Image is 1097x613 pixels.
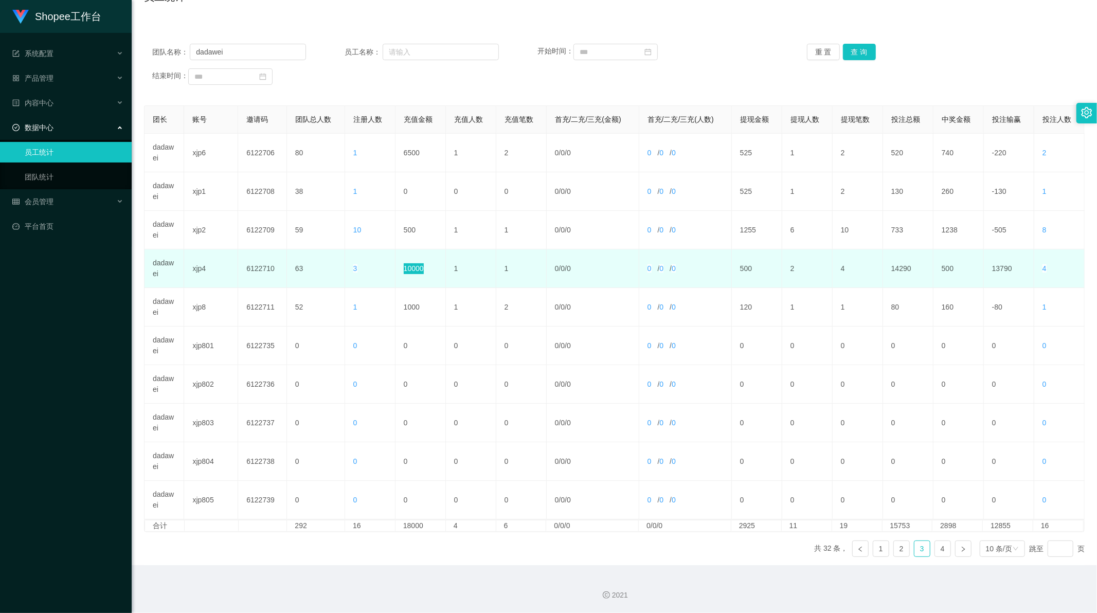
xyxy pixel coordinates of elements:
td: 160 [933,288,984,327]
span: 4 [1042,264,1047,273]
td: 0 [496,481,547,519]
td: 6122739 [238,481,287,519]
td: 0 [883,481,933,519]
td: 1 [446,249,496,288]
td: 0 [933,481,984,519]
td: xjp8 [184,288,238,327]
li: 上一页 [852,540,869,557]
td: 0 [446,442,496,481]
li: 3 [914,540,930,557]
span: 0 [567,264,571,273]
td: 0 [732,481,782,519]
span: 充值金额 [404,115,433,123]
td: 1 [782,134,833,172]
span: 0 [567,496,571,504]
td: 15753 [883,520,933,531]
td: 10 [833,211,883,249]
td: / / [547,134,639,172]
td: 59 [287,211,345,249]
td: 合计 [145,520,185,531]
td: 1 [446,134,496,172]
td: 0 [933,442,984,481]
td: 0 [833,404,883,442]
td: 525 [732,172,782,211]
td: 0 [732,327,782,365]
a: 4 [935,541,950,556]
td: dadawei [145,134,184,172]
span: 0 [353,380,357,388]
span: 0 [648,264,652,273]
span: 0 [561,187,565,195]
td: 120 [732,288,782,327]
td: 0 [984,481,1034,519]
span: 0 [672,264,676,273]
span: 0 [555,419,559,427]
span: 0 [648,149,652,157]
td: 0 [984,442,1034,481]
td: 1 [833,288,883,327]
span: 0 [648,303,652,311]
td: 4 [446,520,496,531]
td: 6122709 [238,211,287,249]
td: dadawei [145,365,184,404]
span: 0 [659,457,663,465]
td: xjp804 [184,442,238,481]
td: 0 [782,404,833,442]
td: 0 [933,404,984,442]
span: 0 [567,457,571,465]
td: / / [547,404,639,442]
td: / / [639,442,732,481]
td: 2925 [731,520,782,531]
td: dadawei [145,249,184,288]
td: 63 [287,249,345,288]
button: 重 置 [807,44,840,60]
td: 0 [782,442,833,481]
td: 260 [933,172,984,211]
span: 团长 [153,115,167,123]
td: xjp6 [184,134,238,172]
td: 0 [287,442,345,481]
span: 团队名称： [152,47,190,58]
span: 0 [561,457,565,465]
td: 292 [287,520,345,531]
td: 1255 [732,211,782,249]
td: / / [639,211,732,249]
a: 团队统计 [25,167,123,187]
span: 0 [555,264,559,273]
span: 0 [1042,457,1047,465]
span: 0 [353,341,357,350]
td: dadawei [145,172,184,211]
span: 0 [561,264,565,273]
td: 6500 [395,134,446,172]
td: 2898 [932,520,983,531]
i: 图标: calendar [644,48,652,56]
td: 6122737 [238,404,287,442]
span: 0 [353,457,357,465]
td: dadawei [145,288,184,327]
td: 6122710 [238,249,287,288]
span: 1 [1042,187,1047,195]
td: 1 [782,288,833,327]
td: 0 [496,365,547,404]
span: 1 [353,303,357,311]
span: 0 [659,226,663,234]
td: 2 [496,288,547,327]
td: 0 [984,327,1034,365]
a: 员工统计 [25,142,123,163]
span: 账号 [192,115,207,123]
span: 提现人数 [790,115,819,123]
td: 2 [782,249,833,288]
td: 1 [782,172,833,211]
span: 0 [1042,380,1047,388]
i: 图标: form [12,50,20,57]
span: 0 [648,341,652,350]
td: 52 [287,288,345,327]
td: xjp4 [184,249,238,288]
td: 0 [732,442,782,481]
td: / / [547,481,639,519]
td: xjp2 [184,211,238,249]
span: 0 [672,149,676,157]
span: 0 [555,226,559,234]
td: 10000 [395,249,446,288]
td: 0 [287,365,345,404]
